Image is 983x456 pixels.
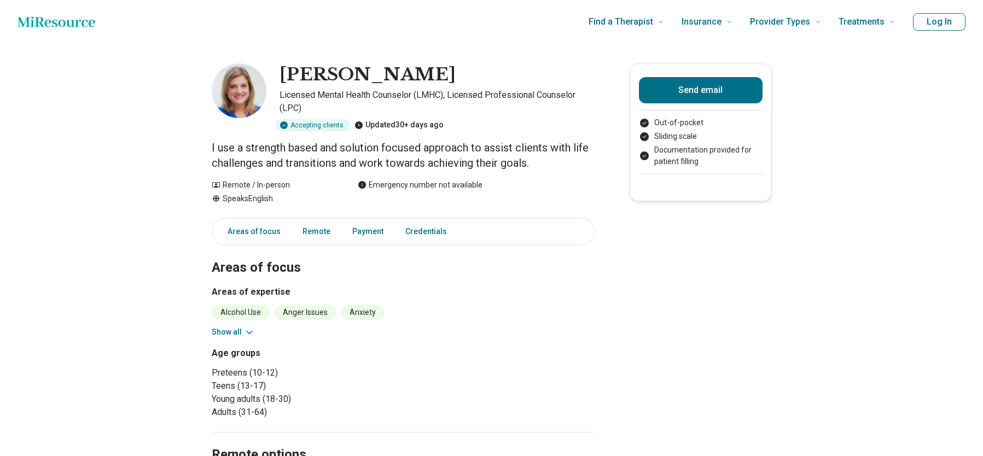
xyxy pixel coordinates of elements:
span: Find a Therapist [589,14,653,30]
span: Treatments [839,14,885,30]
a: Home page [18,11,95,33]
a: Remote [296,220,337,243]
li: Out-of-pocket [639,117,763,128]
li: Sliding scale [639,131,763,142]
a: Credentials [399,220,460,243]
a: Areas of focus [214,220,287,243]
p: I use a strength based and solution focused approach to assist clients with life challenges and t... [212,140,595,171]
div: Accepting clients [275,119,350,131]
li: Preteens (10-12) [212,366,399,379]
li: Teens (13-17) [212,379,399,393]
p: Licensed Mental Health Counselor (LMHC), Licensed Professional Counselor (LPC) [280,89,595,115]
h3: Areas of expertise [212,285,595,299]
a: Payment [346,220,390,243]
span: Insurance [682,14,722,30]
li: Anger Issues [274,305,336,320]
li: Documentation provided for patient filling [639,144,763,167]
img: Emily Tupps, Licensed Mental Health Counselor (LMHC) [212,63,266,118]
div: Speaks English [212,193,336,204]
h2: Areas of focus [212,232,595,277]
li: Alcohol Use [212,305,270,320]
button: Send email [639,77,763,103]
h1: [PERSON_NAME] [280,63,456,86]
button: Log In [913,13,965,31]
div: Emergency number not available [358,179,482,191]
button: Show all [212,326,255,338]
div: Updated 30+ days ago [354,119,444,131]
li: Anxiety [341,305,385,320]
ul: Payment options [639,117,763,167]
div: Remote / In-person [212,179,336,191]
li: Adults (31-64) [212,406,399,419]
li: Young adults (18-30) [212,393,399,406]
span: Provider Types [750,14,810,30]
h3: Age groups [212,347,399,360]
